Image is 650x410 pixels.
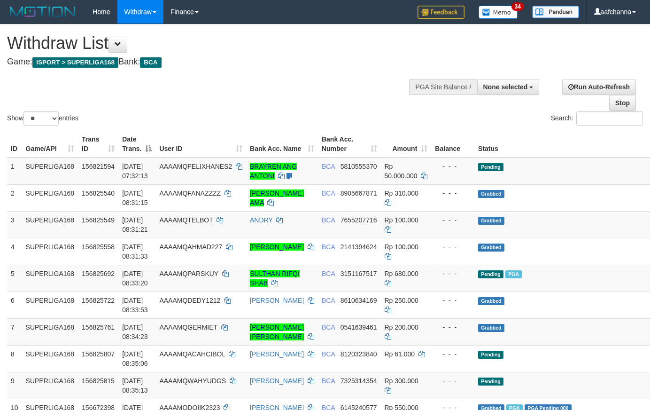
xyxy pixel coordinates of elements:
span: Rp 200.000 [385,323,418,331]
div: - - - [435,242,471,252]
a: Run Auto-Refresh [562,79,636,95]
td: SUPERLIGA168 [22,318,78,345]
span: Pending [478,270,503,278]
span: BCA [322,189,335,197]
span: AAAAMQDEDY1212 [159,297,220,304]
span: Copy 8905667871 to clipboard [340,189,377,197]
span: Rp 250.000 [385,297,418,304]
a: [PERSON_NAME] [250,377,304,385]
span: [DATE] 08:33:20 [122,270,148,287]
span: Rp 100.000 [385,243,418,251]
td: 1 [7,158,22,185]
span: 34 [511,2,524,11]
div: - - - [435,162,471,171]
td: 9 [7,372,22,399]
a: BRAYREN ANG ANTONI [250,163,297,180]
th: Bank Acc. Number: activate to sort column ascending [318,131,381,158]
span: Pending [478,351,503,359]
span: BCA [322,350,335,358]
span: Grabbed [478,324,504,332]
span: [DATE] 08:35:06 [122,350,148,367]
span: [DATE] 08:31:21 [122,216,148,233]
div: - - - [435,323,471,332]
a: [PERSON_NAME] [PERSON_NAME] [250,323,304,340]
a: [PERSON_NAME] [250,297,304,304]
span: Pending [478,378,503,386]
td: SUPERLIGA168 [22,345,78,372]
span: Grabbed [478,190,504,198]
span: AAAAMQACAHCIBOL [159,350,225,358]
span: Copy 7325314354 to clipboard [340,377,377,385]
span: Copy 7655207716 to clipboard [340,216,377,224]
span: Grabbed [478,244,504,252]
span: AAAAMQAHMAD227 [159,243,222,251]
span: Rp 310.000 [385,189,418,197]
label: Search: [551,111,643,126]
td: SUPERLIGA168 [22,238,78,265]
span: BCA [140,57,161,68]
span: [DATE] 08:35:13 [122,377,148,394]
span: AAAAMQWAHYUDGS [159,377,226,385]
span: [DATE] 08:33:53 [122,297,148,314]
img: Feedback.jpg [418,6,464,19]
span: [DATE] 07:32:13 [122,163,148,180]
td: 2 [7,184,22,211]
span: BCA [322,163,335,170]
a: [PERSON_NAME] [250,350,304,358]
a: SULTHAN RIFQI SHAB [250,270,300,287]
div: - - - [435,349,471,359]
span: Rp 300.000 [385,377,418,385]
span: 156825815 [82,377,115,385]
span: 156821594 [82,163,115,170]
span: BCA [322,216,335,224]
span: ISPORT > SUPERLIGA168 [32,57,118,68]
a: ANDRY [250,216,273,224]
span: [DATE] 08:31:33 [122,243,148,260]
a: Stop [609,95,636,111]
div: PGA Site Balance / [409,79,477,95]
th: Game/API: activate to sort column ascending [22,131,78,158]
span: Copy 8610634169 to clipboard [340,297,377,304]
h4: Game: Bank: [7,57,424,67]
span: None selected [483,83,528,91]
span: Pending [478,163,503,171]
span: Copy 3151167517 to clipboard [340,270,377,277]
select: Showentries [23,111,59,126]
span: 156825692 [82,270,115,277]
button: None selected [477,79,540,95]
span: AAAAMQFANAZZZZ [159,189,221,197]
span: Rp 100.000 [385,216,418,224]
th: Amount: activate to sort column ascending [381,131,432,158]
img: Button%20Memo.svg [479,6,518,19]
span: Marked by aafnonsreyleab [505,270,522,278]
span: 156825722 [82,297,115,304]
span: 156825761 [82,323,115,331]
span: BCA [322,243,335,251]
td: 7 [7,318,22,345]
span: AAAAMQTELBOT [159,216,213,224]
span: Copy 2141394624 to clipboard [340,243,377,251]
span: AAAAMQGERMIET [159,323,217,331]
div: - - - [435,269,471,278]
td: SUPERLIGA168 [22,158,78,185]
span: AAAAMQFELIXHANES2 [159,163,232,170]
th: ID [7,131,22,158]
td: 8 [7,345,22,372]
span: 156825540 [82,189,115,197]
img: panduan.png [532,6,579,18]
span: BCA [322,323,335,331]
td: SUPERLIGA168 [22,372,78,399]
a: [PERSON_NAME] AMA [250,189,304,206]
span: Grabbed [478,217,504,225]
img: MOTION_logo.png [7,5,78,19]
td: SUPERLIGA168 [22,184,78,211]
div: - - - [435,376,471,386]
div: - - - [435,296,471,305]
span: Copy 8120323840 to clipboard [340,350,377,358]
th: User ID: activate to sort column ascending [155,131,246,158]
span: Copy 5810555370 to clipboard [340,163,377,170]
span: Rp 61.000 [385,350,415,358]
th: Date Trans.: activate to sort column descending [118,131,155,158]
td: 3 [7,211,22,238]
td: 4 [7,238,22,265]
